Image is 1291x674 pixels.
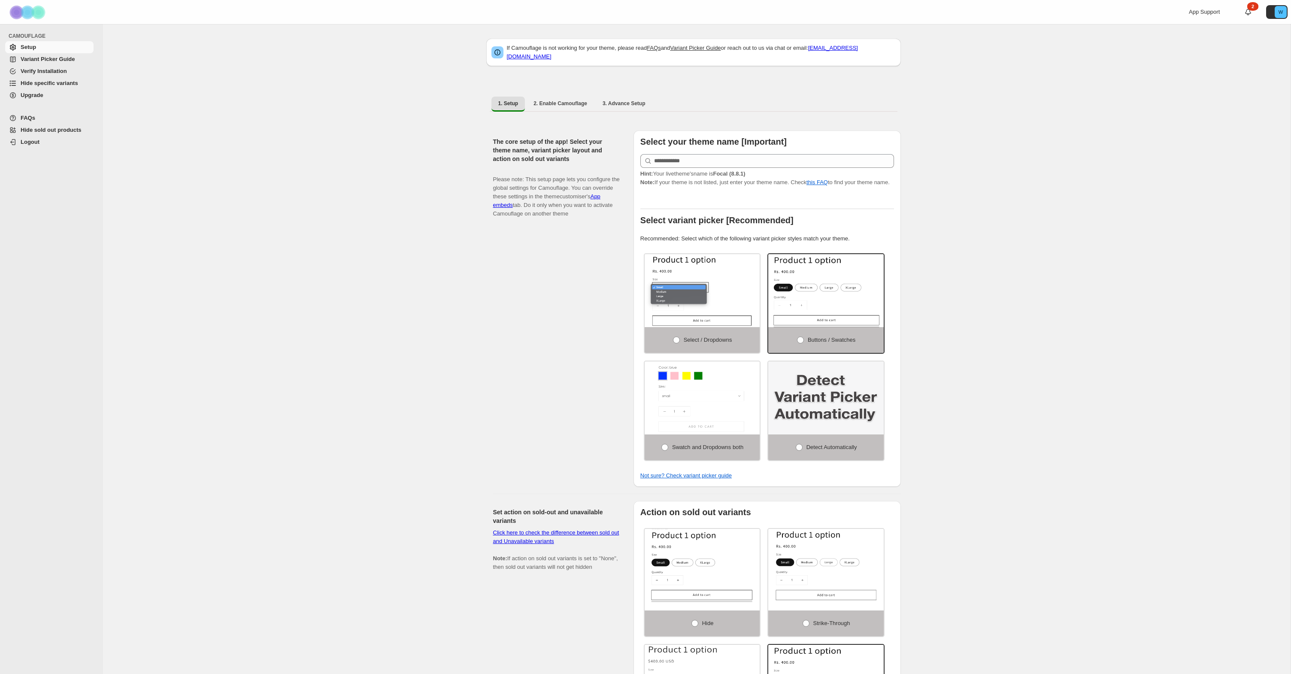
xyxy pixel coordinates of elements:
span: Select / Dropdowns [684,337,732,343]
span: CAMOUFLAGE [9,33,97,39]
a: Verify Installation [5,65,94,77]
a: this FAQ [806,179,828,185]
span: FAQs [21,115,35,121]
span: Your live theme's name is [640,170,746,177]
b: Action on sold out variants [640,507,751,517]
strong: Focal (8.8.1) [713,170,745,177]
a: Variant Picker Guide [670,45,721,51]
span: Buttons / Swatches [808,337,855,343]
div: 2 [1247,2,1258,11]
span: Upgrade [21,92,43,98]
a: Setup [5,41,94,53]
span: Avatar with initials W [1275,6,1287,18]
span: Verify Installation [21,68,67,74]
a: Hide specific variants [5,77,94,89]
img: Swatch and Dropdowns both [645,361,760,434]
img: Hide [645,529,760,602]
p: If Camouflage is not working for your theme, please read and or reach out to us via chat or email: [507,44,896,61]
img: Select / Dropdowns [645,254,760,327]
p: If your theme is not listed, just enter your theme name. Check to find your theme name. [640,170,894,187]
img: Detect Automatically [768,361,884,434]
span: Hide sold out products [21,127,82,133]
span: Logout [21,139,39,145]
strong: Hint: [640,170,653,177]
button: Avatar with initials W [1266,5,1288,19]
span: 3. Advance Setup [603,100,645,107]
span: Strike-through [813,620,850,626]
p: Recommended: Select which of the following variant picker styles match your theme. [640,234,894,243]
span: Hide specific variants [21,80,78,86]
span: 2. Enable Camouflage [533,100,587,107]
a: 2 [1244,8,1252,16]
img: Buttons / Swatches [768,254,884,327]
a: Hide sold out products [5,124,94,136]
a: Logout [5,136,94,148]
a: Upgrade [5,89,94,101]
a: FAQs [5,112,94,124]
span: Hide [702,620,714,626]
p: Please note: This setup page lets you configure the global settings for Camouflage. You can overr... [493,167,620,218]
span: Detect Automatically [806,444,857,450]
span: App Support [1189,9,1220,15]
a: FAQs [647,45,661,51]
a: Click here to check the difference between sold out and Unavailable variants [493,529,619,544]
strong: Note: [640,179,655,185]
b: Select your theme name [Important] [640,137,787,146]
a: Not sure? Check variant picker guide [640,472,732,479]
img: Strike-through [768,529,884,602]
img: Camouflage [7,0,50,24]
h2: Set action on sold-out and unavailable variants [493,508,620,525]
b: Note: [493,555,507,562]
text: W [1279,9,1283,15]
span: Setup [21,44,36,50]
span: Swatch and Dropdowns both [672,444,743,450]
a: Variant Picker Guide [5,53,94,65]
span: Variant Picker Guide [21,56,75,62]
b: Select variant picker [Recommended] [640,216,794,225]
span: 1. Setup [498,100,518,107]
h2: The core setup of the app! Select your theme name, variant picker layout and action on sold out v... [493,137,620,163]
span: If action on sold out variants is set to "None", then sold out variants will not get hidden [493,529,619,570]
